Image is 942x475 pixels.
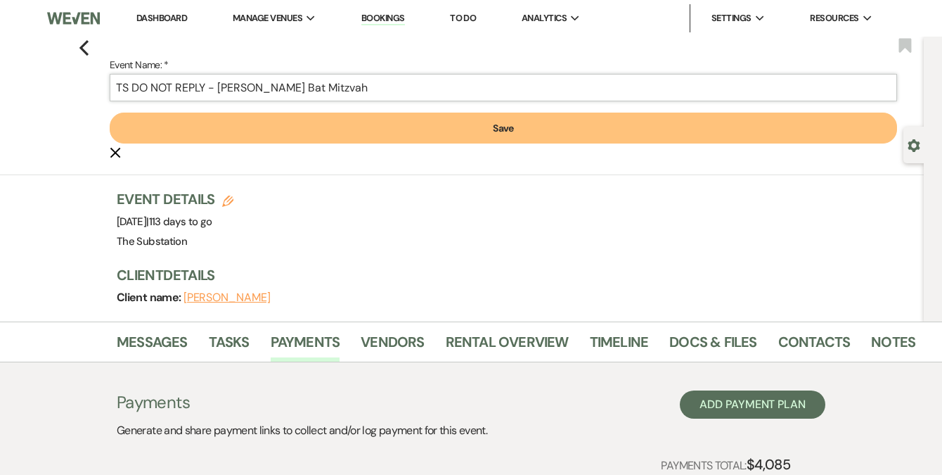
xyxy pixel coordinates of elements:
[361,12,405,25] a: Bookings
[149,215,212,229] span: 113 days to go
[146,215,212,229] span: |
[136,12,187,24] a: Dashboard
[117,290,183,305] span: Client name:
[271,331,340,362] a: Payments
[778,331,851,362] a: Contacts
[871,331,915,362] a: Notes
[450,12,476,24] a: To Do
[747,455,790,474] strong: $4,085
[446,331,569,362] a: Rental Overview
[117,215,212,229] span: [DATE]
[669,331,756,362] a: Docs & Files
[117,265,904,285] h3: Client Details
[117,422,487,440] p: Generate and share payment links to collect and/or log payment for this event.
[117,234,187,248] span: The Substation
[110,113,897,144] button: Save
[908,138,920,151] button: Open lead details
[522,11,567,25] span: Analytics
[117,391,487,414] h3: Payments
[209,331,250,362] a: Tasks
[810,11,858,25] span: Resources
[110,56,897,74] label: Event Name: *
[711,11,751,25] span: Settings
[47,4,100,33] img: Weven Logo
[680,391,825,419] button: Add Payment Plan
[361,331,424,362] a: Vendors
[117,331,188,362] a: Messages
[183,292,271,303] button: [PERSON_NAME]
[590,331,649,362] a: Timeline
[117,189,233,209] h3: Event Details
[233,11,302,25] span: Manage Venues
